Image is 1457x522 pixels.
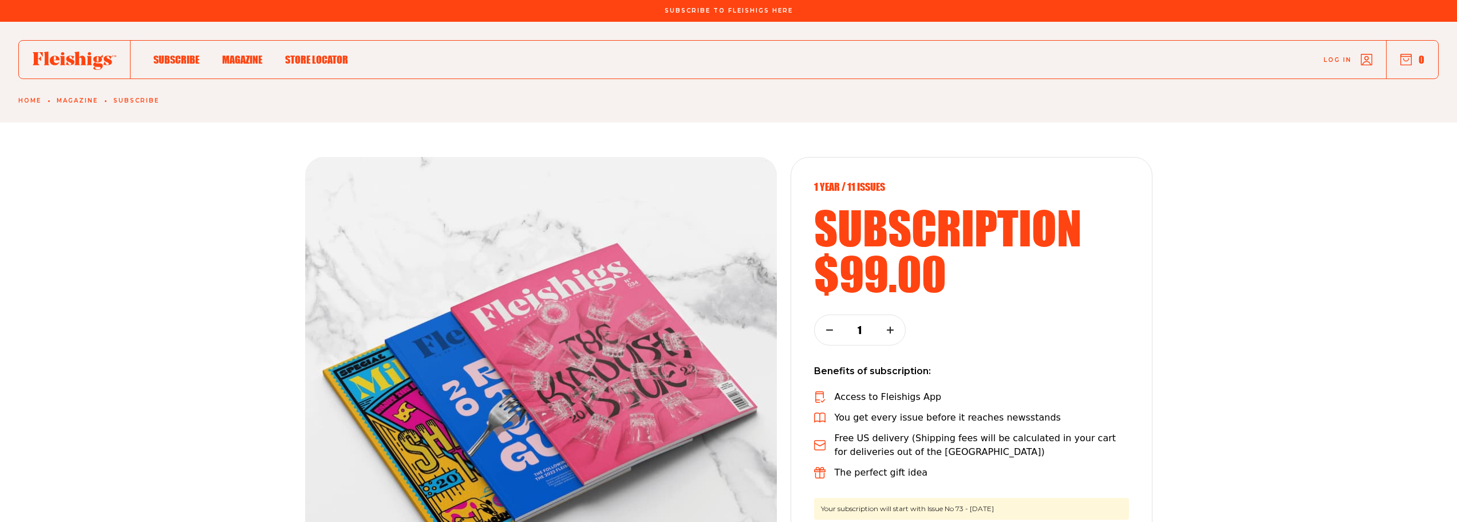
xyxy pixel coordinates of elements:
a: Magazine [57,97,98,104]
span: Your subscription will start with Issue No 73 - [DATE] [814,498,1129,520]
span: Store locator [285,53,348,66]
a: Store locator [285,52,348,67]
p: 1 year / 11 Issues [814,180,1129,193]
button: 0 [1400,53,1424,66]
span: Log in [1324,56,1352,64]
p: Free US delivery (Shipping fees will be calculated in your cart for deliveries out of the [GEOGRA... [835,431,1129,459]
span: Magazine [222,53,262,66]
p: You get every issue before it reaches newsstands [835,411,1061,425]
a: Log in [1324,54,1372,65]
p: Access to Fleishigs App [835,390,942,404]
a: Subscribe [153,52,199,67]
a: Subscribe [113,97,159,104]
span: Subscribe [153,53,199,66]
h2: subscription [814,205,1129,250]
p: The perfect gift idea [835,466,928,480]
a: Magazine [222,52,262,67]
h2: $99.00 [814,250,1129,296]
p: 1 [852,324,867,336]
a: Subscribe To Fleishigs Here [662,7,795,13]
span: Subscribe To Fleishigs Here [665,7,793,14]
a: Home [18,97,41,104]
p: Benefits of subscription: [814,364,1129,379]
